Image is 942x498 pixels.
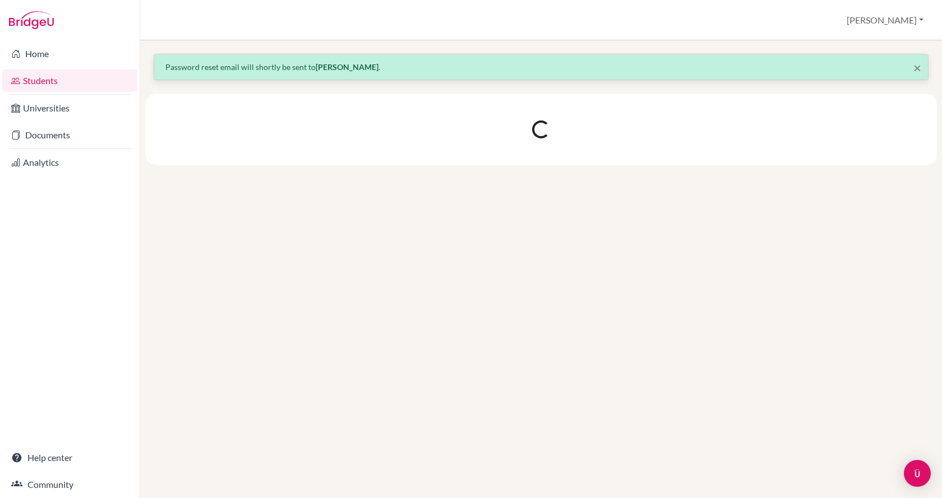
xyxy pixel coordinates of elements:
[316,62,378,72] strong: [PERSON_NAME]
[165,61,917,73] p: Password reset email will shortly be sent to .
[913,59,921,76] span: ×
[2,124,137,146] a: Documents
[2,69,137,92] a: Students
[9,11,54,29] img: Bridge-U
[2,97,137,119] a: Universities
[2,151,137,174] a: Analytics
[913,61,921,75] button: Close
[2,473,137,496] a: Community
[842,10,929,31] button: [PERSON_NAME]
[2,446,137,469] a: Help center
[2,43,137,65] a: Home
[904,460,931,487] div: Open Intercom Messenger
